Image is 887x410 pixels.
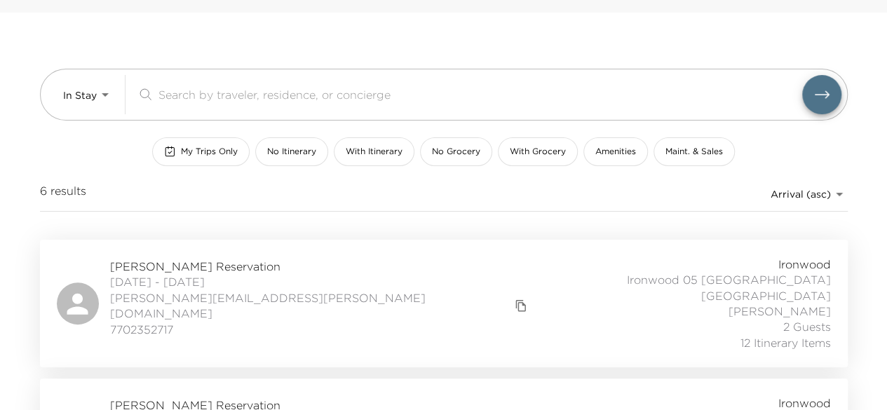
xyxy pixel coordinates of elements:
[334,137,414,166] button: With Itinerary
[267,146,316,158] span: No Itinerary
[665,146,723,158] span: Maint. & Sales
[510,146,566,158] span: With Grocery
[110,290,512,322] a: [PERSON_NAME][EMAIL_ADDRESS][PERSON_NAME][DOMAIN_NAME]
[778,257,831,272] span: Ironwood
[40,183,86,205] span: 6 results
[110,274,531,289] span: [DATE] - [DATE]
[771,188,831,200] span: Arrival (asc)
[595,146,636,158] span: Amenities
[432,146,480,158] span: No Grocery
[740,335,831,350] span: 12 Itinerary Items
[110,259,531,274] span: [PERSON_NAME] Reservation
[110,322,531,337] span: 7702352717
[255,137,328,166] button: No Itinerary
[40,240,848,367] a: [PERSON_NAME] Reservation[DATE] - [DATE][PERSON_NAME][EMAIL_ADDRESS][PERSON_NAME][DOMAIN_NAME]cop...
[346,146,402,158] span: With Itinerary
[498,137,578,166] button: With Grocery
[654,137,735,166] button: Maint. & Sales
[783,319,831,334] span: 2 Guests
[181,146,238,158] span: My Trips Only
[152,137,250,166] button: My Trips Only
[531,272,830,303] span: Ironwood 05 [GEOGRAPHIC_DATA] [GEOGRAPHIC_DATA]
[729,303,831,319] span: [PERSON_NAME]
[583,137,648,166] button: Amenities
[63,89,97,102] span: In Stay
[158,86,802,102] input: Search by traveler, residence, or concierge
[511,296,531,315] button: copy primary member email
[420,137,492,166] button: No Grocery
